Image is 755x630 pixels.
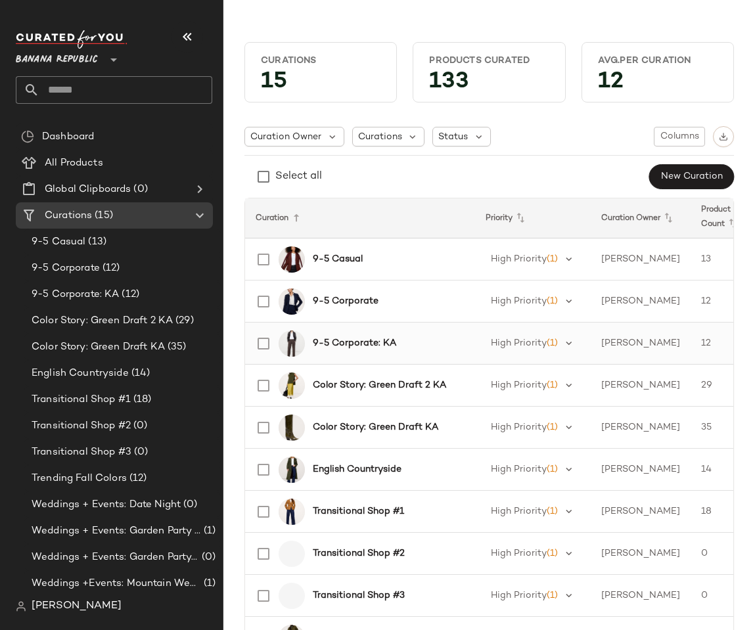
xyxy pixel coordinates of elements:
div: 133 [419,72,559,97]
span: 9-5 Casual [32,235,85,250]
span: (1) [547,549,558,558]
span: High Priority [491,380,547,390]
td: [PERSON_NAME] [591,238,691,281]
span: (1) [547,296,558,306]
td: [PERSON_NAME] [591,365,691,407]
th: Curation Owner [591,198,691,238]
th: Priority [475,198,591,238]
div: Products Curated [429,55,549,67]
b: Transitional Shop #3 [313,589,405,602]
img: svg%3e [719,132,728,141]
span: [PERSON_NAME] [32,598,122,614]
b: Color Story: Green Draft 2 KA [313,378,446,392]
span: Curations [358,130,402,144]
span: High Priority [491,338,547,348]
div: 15 [250,72,391,97]
span: (1) [547,380,558,390]
button: Columns [654,127,705,146]
span: All Products [45,156,103,171]
span: High Priority [491,506,547,516]
span: (35) [165,340,187,355]
span: (1) [201,524,216,539]
img: cn60003532.jpg [279,372,305,399]
span: 9-5 Corporate: KA [32,287,119,302]
span: Banana Republic [16,45,98,68]
span: Status [438,130,468,144]
span: High Priority [491,464,547,474]
th: Curation [245,198,475,238]
b: Color Story: Green Draft KA [313,420,438,434]
span: (12) [127,471,147,486]
b: Transitional Shop #2 [313,547,405,560]
b: English Countryside [313,462,401,476]
span: Weddings + Events: Garden Party #1 [32,524,201,539]
img: cn59765890.jpg [279,415,305,441]
img: cn60334871.jpg [279,246,305,273]
img: svg%3e [16,601,26,612]
td: [PERSON_NAME] [591,449,691,491]
span: Weddings + Events: Date Night [32,497,181,512]
span: (0) [131,182,147,197]
span: Columns [660,131,699,142]
b: 9-5 Casual [313,252,363,266]
span: (1) [547,254,558,264]
span: (1) [547,591,558,600]
img: cn60380636.jpg [279,330,305,357]
span: Color Story: Green Draft 2 KA [32,313,173,328]
img: cfy_white_logo.C9jOOHJF.svg [16,30,127,49]
span: (0) [131,418,147,434]
div: Curations [261,55,380,67]
img: cn60437230.jpg [279,288,305,315]
span: High Priority [491,591,547,600]
span: Global Clipboards [45,182,131,197]
span: Weddings + Events: Garden Party #2 [32,550,199,565]
span: (18) [131,392,152,407]
span: Dashboard [42,129,94,145]
span: High Priority [491,254,547,264]
img: svg%3e [21,130,34,143]
span: (1) [547,422,558,432]
b: 9-5 Corporate: KA [313,336,396,350]
span: (29) [173,313,194,328]
span: (0) [199,550,216,565]
span: New Curation [660,171,723,182]
span: High Priority [491,296,547,306]
div: 12 [587,72,728,97]
span: Curations [45,208,92,223]
span: (1) [547,464,558,474]
span: Trending Fall Colors [32,471,127,486]
b: Transitional Shop #1 [313,505,404,518]
img: cn60135199.jpg [279,499,305,525]
td: [PERSON_NAME] [591,533,691,575]
span: (0) [181,497,197,512]
button: New Curation [649,164,734,189]
span: (1) [201,576,216,591]
span: (0) [131,445,148,460]
span: (1) [547,506,558,516]
span: Transitional Shop #1 [32,392,131,407]
span: High Priority [491,422,547,432]
span: High Priority [491,549,547,558]
td: [PERSON_NAME] [591,491,691,533]
td: [PERSON_NAME] [591,323,691,365]
span: (1) [547,338,558,348]
td: [PERSON_NAME] [591,407,691,449]
span: Curation Owner [250,130,321,144]
td: [PERSON_NAME] [591,575,691,617]
span: (12) [100,261,120,276]
span: Weddings +Events: Mountain Wedding [32,576,201,591]
div: Avg.per Curation [598,55,718,67]
span: 9-5 Corporate [32,261,100,276]
span: (12) [119,287,139,302]
b: 9-5 Corporate [313,294,378,308]
div: Select all [275,169,322,185]
span: (14) [129,366,150,381]
span: (15) [92,208,113,223]
span: (13) [85,235,106,250]
span: English Countryside [32,366,129,381]
td: [PERSON_NAME] [591,281,691,323]
span: Color Story: Green Draft KA [32,340,165,355]
span: Transitional Shop #2 [32,418,131,434]
span: Transitional Shop #3 [32,445,131,460]
img: cn60058911.jpg [279,457,305,483]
